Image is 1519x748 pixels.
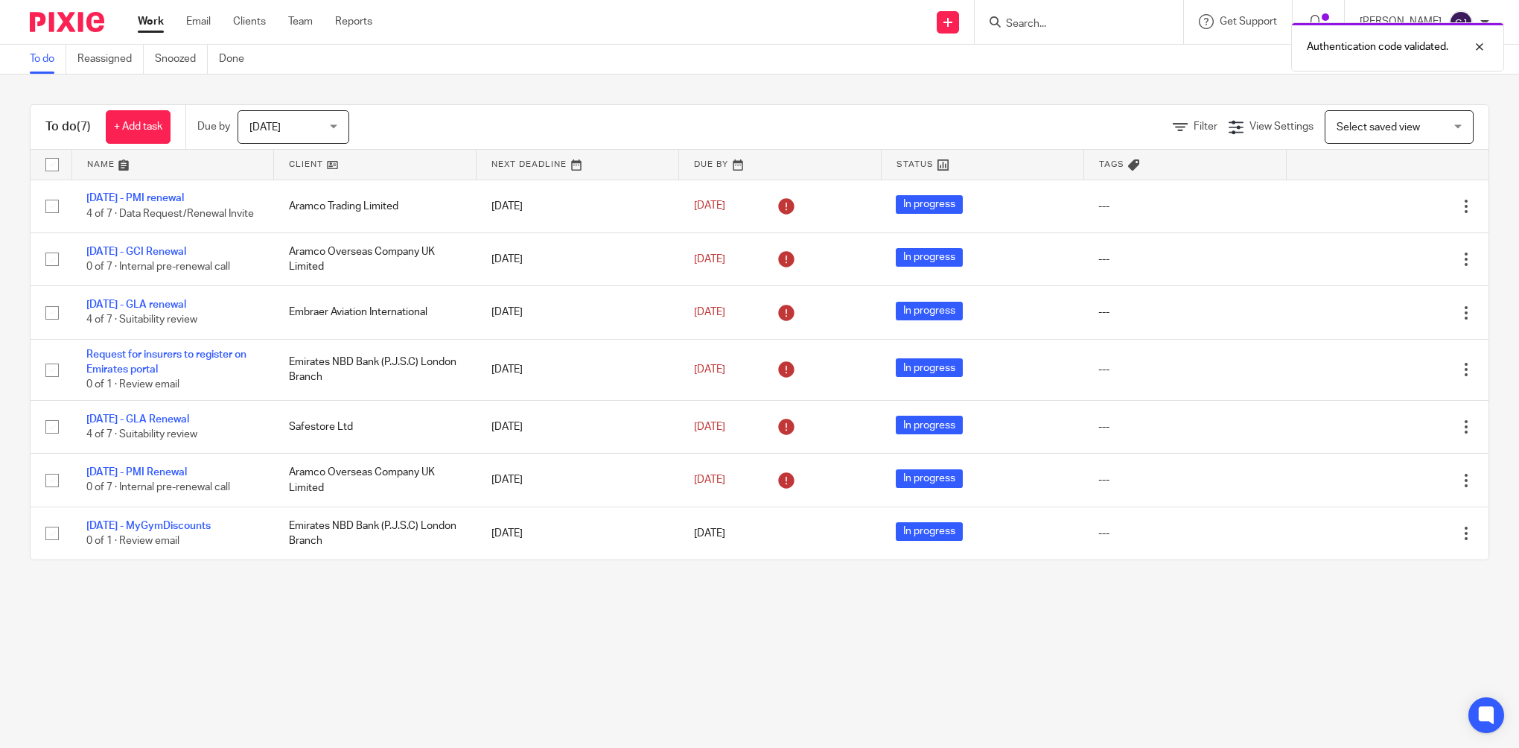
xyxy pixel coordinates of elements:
[138,14,164,29] a: Work
[477,232,679,285] td: [DATE]
[477,180,679,232] td: [DATE]
[86,209,254,219] span: 4 of 7 · Data Request/Renewal Invite
[233,14,266,29] a: Clients
[896,469,963,488] span: In progress
[86,262,230,272] span: 0 of 7 · Internal pre-renewal call
[896,358,963,377] span: In progress
[274,286,477,339] td: Embraer Aviation International
[896,195,963,214] span: In progress
[694,422,725,432] span: [DATE]
[77,121,91,133] span: (7)
[30,45,66,74] a: To do
[1098,305,1271,320] div: ---
[1098,472,1271,487] div: ---
[477,286,679,339] td: [DATE]
[694,201,725,212] span: [DATE]
[694,528,725,539] span: [DATE]
[274,339,477,400] td: Emirates NBD Bank (P.J.S.C) London Branch
[86,483,230,493] span: 0 of 7 · Internal pre-renewal call
[249,122,281,133] span: [DATE]
[45,119,91,135] h1: To do
[186,14,211,29] a: Email
[86,349,246,375] a: Request for insurers to register on Emirates portal
[694,254,725,264] span: [DATE]
[274,232,477,285] td: Aramco Overseas Company UK Limited
[274,507,477,560] td: Emirates NBD Bank (P.J.S.C) London Branch
[896,522,963,541] span: In progress
[106,110,171,144] a: + Add task
[86,380,179,390] span: 0 of 1 · Review email
[86,467,187,478] a: [DATE] - PMI Renewal
[86,299,186,310] a: [DATE] - GLA renewal
[1194,121,1217,132] span: Filter
[1337,122,1420,133] span: Select saved view
[477,454,679,507] td: [DATE]
[896,416,963,434] span: In progress
[896,302,963,320] span: In progress
[477,507,679,560] td: [DATE]
[274,400,477,453] td: Safestore Ltd
[197,119,230,134] p: Due by
[477,339,679,400] td: [DATE]
[1449,10,1473,34] img: svg%3E
[694,307,725,317] span: [DATE]
[86,193,184,203] a: [DATE] - PMI renewal
[694,475,725,485] span: [DATE]
[86,429,197,440] span: 4 of 7 · Suitability review
[86,247,186,257] a: [DATE] - GCI Renewal
[335,14,372,29] a: Reports
[86,536,179,546] span: 0 of 1 · Review email
[86,414,189,425] a: [DATE] - GLA Renewal
[477,400,679,453] td: [DATE]
[155,45,208,74] a: Snoozed
[1098,199,1271,214] div: ---
[1098,362,1271,377] div: ---
[274,180,477,232] td: Aramco Trading Limited
[30,12,104,32] img: Pixie
[219,45,255,74] a: Done
[1099,160,1124,168] span: Tags
[896,248,963,267] span: In progress
[77,45,144,74] a: Reassigned
[1098,419,1271,434] div: ---
[1307,39,1448,54] p: Authentication code validated.
[288,14,313,29] a: Team
[1249,121,1313,132] span: View Settings
[1098,526,1271,541] div: ---
[86,521,211,531] a: [DATE] - MyGymDiscounts
[86,315,197,326] span: 4 of 7 · Suitability review
[694,364,725,375] span: [DATE]
[274,454,477,507] td: Aramco Overseas Company UK Limited
[1098,252,1271,267] div: ---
